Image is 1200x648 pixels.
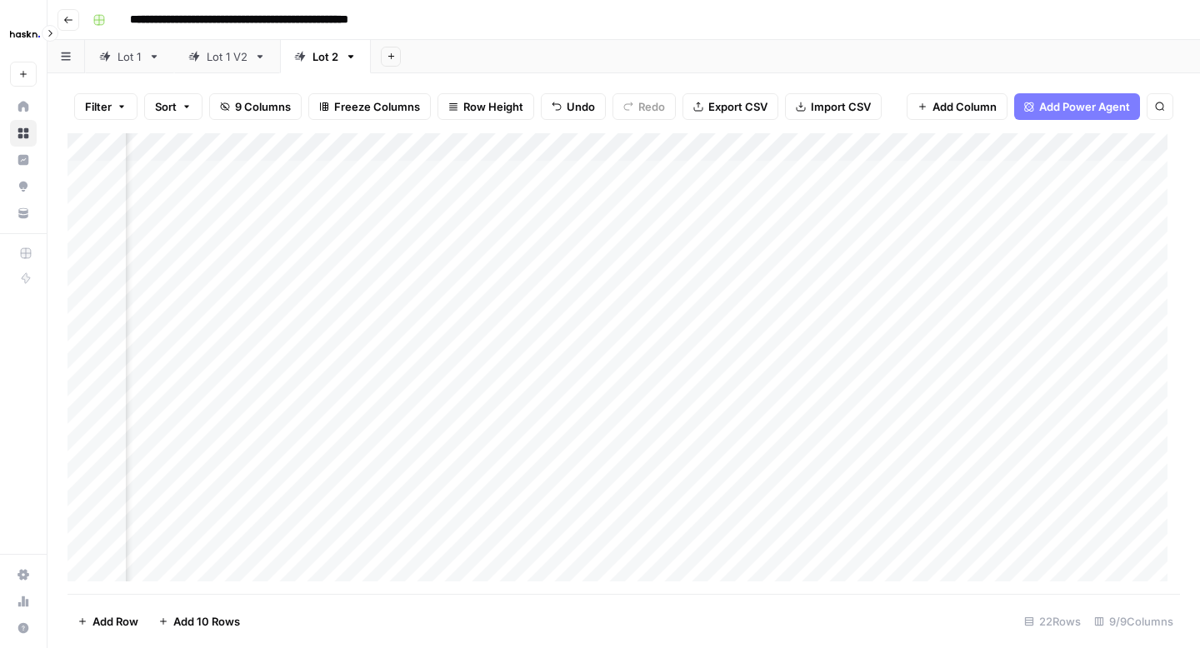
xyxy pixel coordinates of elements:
span: Undo [567,98,595,115]
div: Lot 2 [312,48,338,65]
span: Sort [155,98,177,115]
img: Haskn Logo [10,19,40,49]
span: Export CSV [708,98,767,115]
button: Row Height [437,93,534,120]
a: Lot 2 [280,40,371,73]
span: Add Column [932,98,997,115]
button: Sort [144,93,202,120]
button: Import CSV [785,93,882,120]
a: Insights [10,147,37,173]
button: Filter [74,93,137,120]
a: Settings [10,561,37,588]
button: Help + Support [10,615,37,641]
button: Export CSV [682,93,778,120]
a: Browse [10,120,37,147]
span: 9 Columns [235,98,291,115]
span: Freeze Columns [334,98,420,115]
div: 9/9 Columns [1087,608,1180,635]
button: Workspace: Haskn [10,13,37,55]
span: Add 10 Rows [173,613,240,630]
a: Usage [10,588,37,615]
a: Home [10,93,37,120]
span: Add Row [92,613,138,630]
button: Add Row [67,608,148,635]
div: Lot 1 V2 [207,48,247,65]
button: Add 10 Rows [148,608,250,635]
span: Add Power Agent [1039,98,1130,115]
div: Lot 1 [117,48,142,65]
a: Lot 1 [85,40,174,73]
span: Row Height [463,98,523,115]
span: Redo [638,98,665,115]
button: Redo [612,93,676,120]
button: Add Column [907,93,1007,120]
button: Freeze Columns [308,93,431,120]
div: 22 Rows [1017,608,1087,635]
button: 9 Columns [209,93,302,120]
span: Filter [85,98,112,115]
a: Your Data [10,200,37,227]
a: Lot 1 V2 [174,40,280,73]
button: Undo [541,93,606,120]
span: Import CSV [811,98,871,115]
button: Add Power Agent [1014,93,1140,120]
a: Opportunities [10,173,37,200]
